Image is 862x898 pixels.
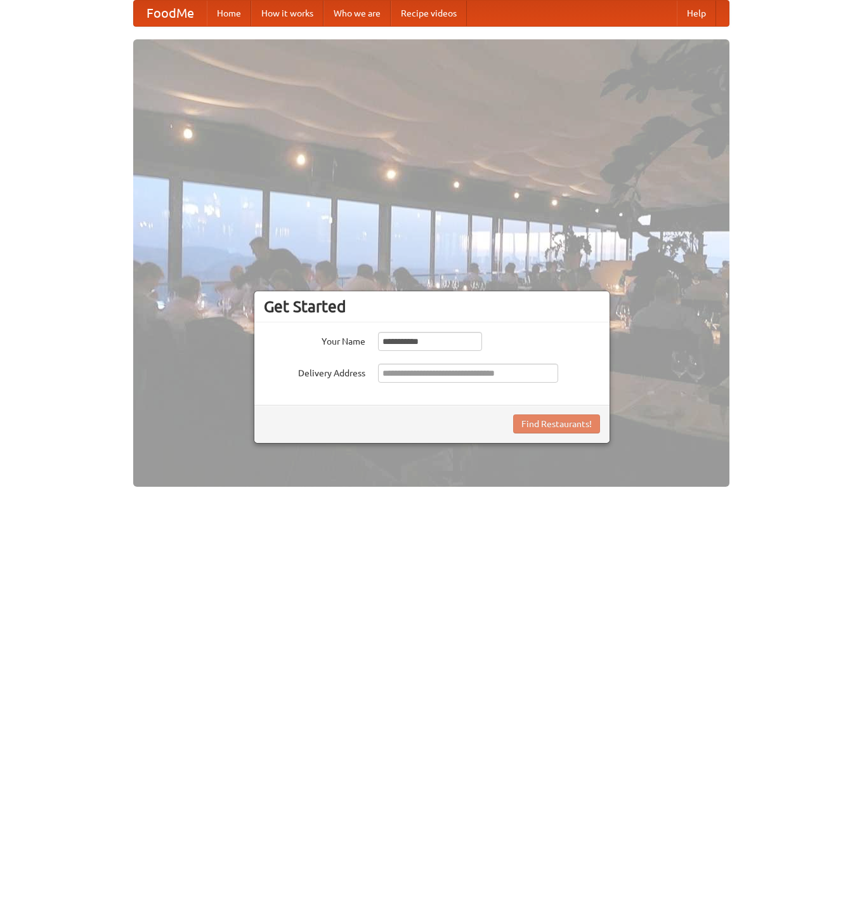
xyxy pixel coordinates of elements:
[134,1,207,26] a: FoodMe
[513,414,600,433] button: Find Restaurants!
[207,1,251,26] a: Home
[264,297,600,316] h3: Get Started
[251,1,323,26] a: How it works
[391,1,467,26] a: Recipe videos
[323,1,391,26] a: Who we are
[677,1,716,26] a: Help
[264,332,365,348] label: Your Name
[264,364,365,380] label: Delivery Address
